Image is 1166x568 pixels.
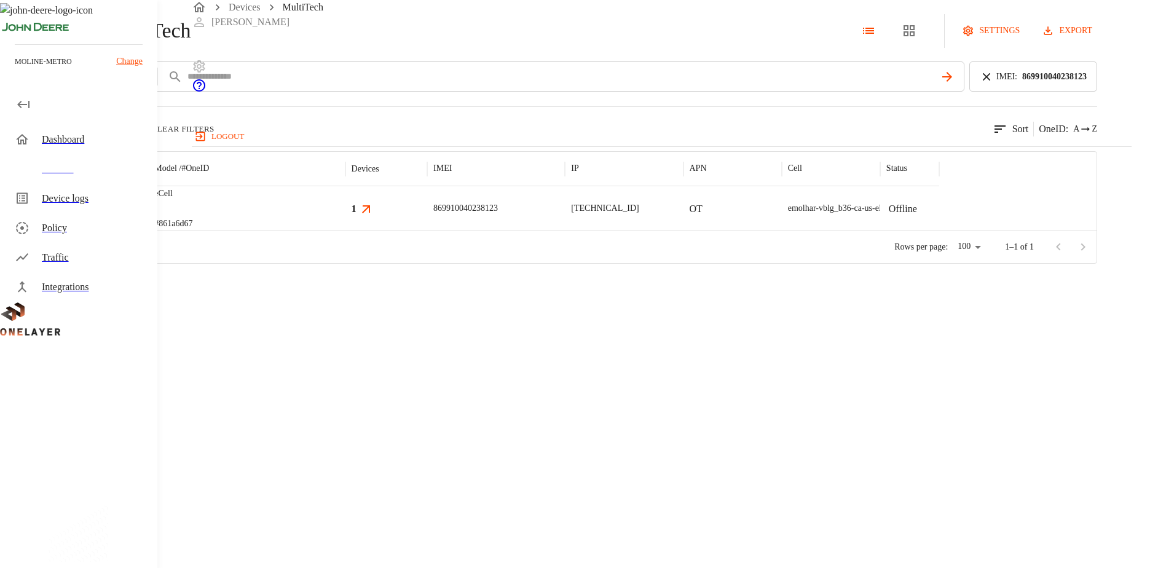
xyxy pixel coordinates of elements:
p: Cell [788,162,802,175]
span: emolhar-vblg_b36-ca-us-eNB432539 [788,203,917,213]
div: MultiTech [250,277,293,294]
p: Offline [889,202,917,216]
p: Rows per page: [894,241,948,253]
div: Devices [352,164,379,174]
p: IP [571,162,578,175]
a: logout [192,127,1132,146]
div: 100 [953,238,985,256]
p: 869910040238123 [433,202,498,215]
p: Status [886,162,907,175]
a: onelayer-support [192,84,207,95]
p: OT [690,202,703,216]
p: IMEI [433,162,452,175]
span: Support Portal [192,84,207,95]
p: #861a6d67 [154,218,192,230]
span: # OneID [181,164,209,173]
p: [TECHNICAL_ID] [571,202,639,215]
a: Devices [229,2,261,12]
p: [PERSON_NAME] [211,15,290,30]
p: eCell [154,187,192,200]
p: 1–1 of 1 [1005,241,1034,253]
button: logout [192,127,249,146]
div: emolhar-vblg_b36-ca-us-eNB432539 #EB211210942::NOKIA::FW2QQD [788,202,1044,215]
p: Model / [154,162,209,175]
h3: 1 [352,202,356,216]
p: APN [690,162,707,175]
